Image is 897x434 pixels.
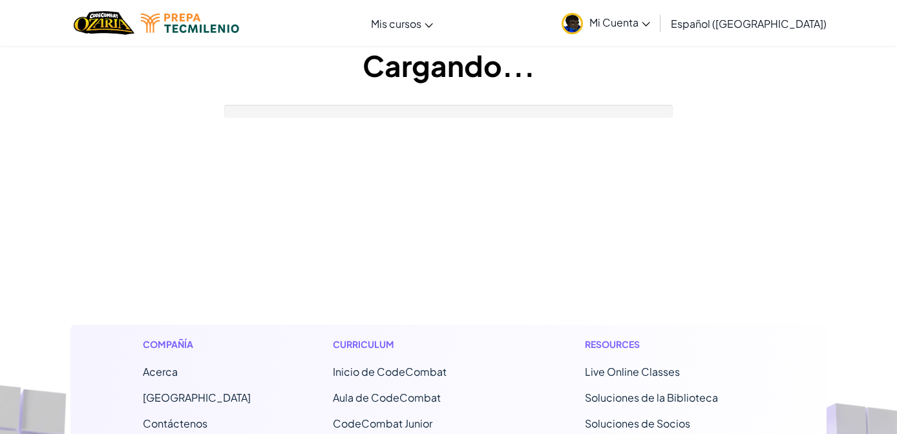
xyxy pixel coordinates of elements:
a: Mi Cuenta [555,3,657,43]
span: Inicio de CodeCombat [333,365,447,378]
a: Ozaria by CodeCombat logo [74,10,134,36]
a: [GEOGRAPHIC_DATA] [143,391,251,404]
span: Mi Cuenta [589,16,650,29]
span: Español ([GEOGRAPHIC_DATA]) [671,17,827,30]
a: Aula de CodeCombat [333,391,441,404]
img: Tecmilenio logo [141,14,239,33]
a: Mis cursos [364,6,439,41]
h1: Compañía [143,338,251,351]
span: Mis cursos [371,17,421,30]
span: Contáctenos [143,417,207,430]
img: Home [74,10,134,36]
img: avatar [562,13,583,34]
a: Soluciones de la Biblioteca [585,391,718,404]
a: Live Online Classes [585,365,680,378]
a: Acerca [143,365,178,378]
a: Español ([GEOGRAPHIC_DATA]) [664,6,833,41]
a: CodeCombat Junior [333,417,432,430]
h1: Curriculum [333,338,503,351]
a: Soluciones de Socios [585,417,690,430]
h1: Resources [585,338,755,351]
